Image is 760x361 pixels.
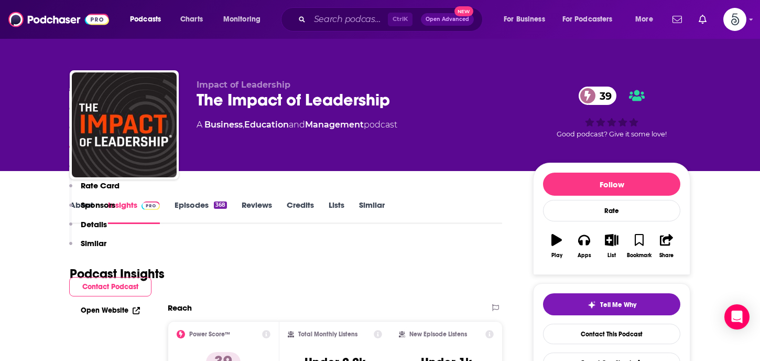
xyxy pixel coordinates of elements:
span: 39 [589,87,617,105]
a: Lists [329,200,344,224]
h2: New Episode Listens [409,331,467,338]
span: Podcasts [130,12,161,27]
span: More [635,12,653,27]
button: Play [543,227,570,265]
h2: Reach [168,303,192,313]
div: Apps [578,252,591,259]
div: 39Good podcast? Give it some love! [533,80,690,145]
span: , [243,120,244,130]
a: Reviews [242,200,272,224]
div: 368 [214,201,227,209]
a: Credits [287,200,314,224]
a: Open Website [81,306,140,315]
span: Monitoring [223,12,260,27]
div: Rate [543,200,680,221]
h2: Total Monthly Listens [298,331,357,338]
a: Business [204,120,243,130]
span: For Podcasters [562,12,613,27]
span: Impact of Leadership [197,80,290,90]
span: Logged in as Spiral5-G2 [723,8,746,31]
a: Education [244,120,289,130]
button: List [598,227,625,265]
button: Bookmark [625,227,653,265]
a: Charts [173,11,209,28]
a: 39 [579,87,617,105]
div: Share [659,252,674,259]
button: open menu [556,11,628,28]
button: open menu [496,11,558,28]
img: The Impact of Leadership [72,72,177,177]
h2: Power Score™ [189,331,230,338]
span: Charts [180,12,203,27]
span: New [454,6,473,16]
button: Similar [69,238,106,258]
button: Share [653,227,680,265]
button: open menu [123,11,175,28]
a: Similar [359,200,385,224]
img: Podchaser - Follow, Share and Rate Podcasts [8,9,109,29]
span: Good podcast? Give it some love! [557,130,667,138]
span: and [289,120,305,130]
div: A podcast [197,119,397,131]
img: User Profile [723,8,746,31]
a: Episodes368 [175,200,227,224]
div: Play [551,252,562,259]
a: Show notifications dropdown [694,10,711,28]
div: Open Intercom Messenger [724,304,750,330]
button: Open AdvancedNew [421,13,474,26]
button: Contact Podcast [69,277,151,296]
span: Ctrl K [388,13,412,26]
a: Show notifications dropdown [668,10,686,28]
span: For Business [504,12,545,27]
button: Apps [570,227,598,265]
p: Similar [81,238,106,248]
a: Management [305,120,364,130]
div: Bookmark [627,252,652,259]
a: Contact This Podcast [543,324,680,344]
img: tell me why sparkle [588,301,596,309]
div: List [607,252,616,259]
p: Sponsors [81,200,115,210]
span: Tell Me Why [600,301,636,309]
p: Details [81,219,107,229]
span: Open Advanced [426,17,469,22]
button: tell me why sparkleTell Me Why [543,293,680,315]
input: Search podcasts, credits, & more... [310,11,388,28]
button: Details [69,219,107,239]
button: Show profile menu [723,8,746,31]
button: Follow [543,173,680,196]
button: open menu [216,11,274,28]
button: Sponsors [69,200,115,219]
div: Search podcasts, credits, & more... [291,7,493,31]
button: open menu [628,11,666,28]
